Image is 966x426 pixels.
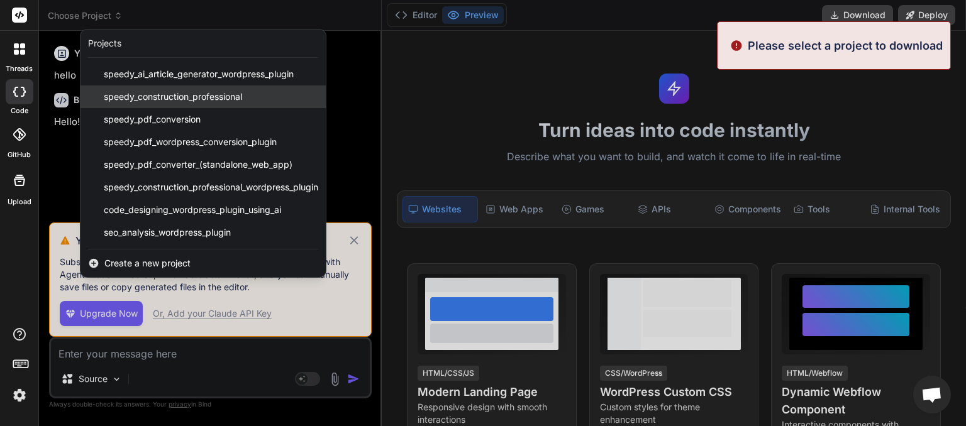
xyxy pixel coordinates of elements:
span: speedy_construction_professional_wordpress_plugin [104,181,318,194]
span: code_designing_wordpress_plugin_using_ai [104,204,281,216]
span: speedy_pdf_converter_(standalone_web_app) [104,158,292,171]
span: speedy_pdf_conversion [104,113,201,126]
span: speedy_construction_professional [104,90,242,103]
img: alert [730,37,743,54]
span: speedy_ai_article_generator_wordpress_plugin [104,68,294,80]
p: Please select a project to download [748,37,943,54]
img: settings [9,385,30,406]
span: Create a new project [104,257,191,270]
label: Upload [8,197,31,207]
label: code [11,106,28,116]
div: Projects [88,37,121,50]
a: Open chat [913,376,951,413]
label: threads [6,63,33,74]
label: GitHub [8,150,31,160]
span: seo_analysis_wordpress_plugin [104,226,231,239]
span: speedy_pdf_wordpress_conversion_plugin [104,136,277,148]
